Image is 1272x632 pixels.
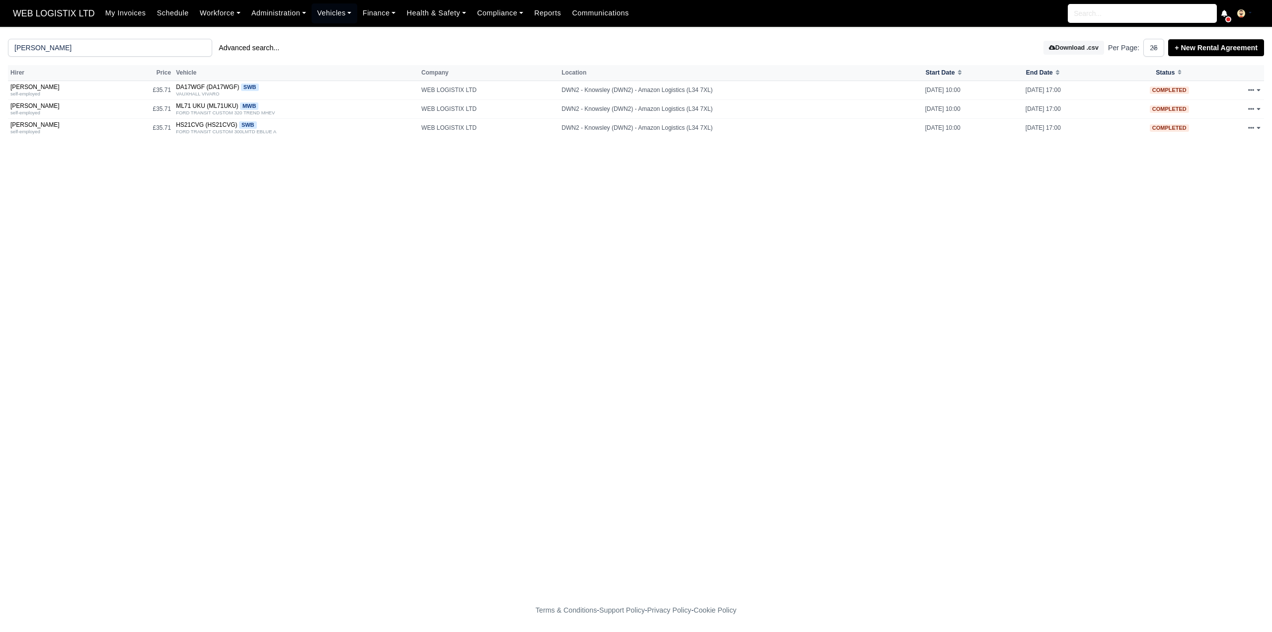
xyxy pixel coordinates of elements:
a: [PERSON_NAME] [10,102,131,110]
a: Finance [357,3,401,23]
span: WEB LOGISTIX LTD [8,3,100,23]
td: WEB LOGISTIX LTD [419,118,559,137]
small: self-employed [10,91,131,97]
a: Communications [566,3,635,23]
td: DWN2 - Knowsley (DWN2) - Amazon Logistics (L34 7XL) [559,99,923,118]
a: My Invoices [100,3,152,23]
a: Compliance [472,3,529,23]
td: £35.71 [134,118,173,137]
a: Schedule [152,3,194,23]
iframe: Chat Widget [1222,584,1272,632]
button: Advanced search... [212,39,286,56]
a: Administration [246,3,312,23]
a: ML71 UKU (ML71UKU) [176,102,238,109]
a: Health & Safety [401,3,472,23]
button: End Date [1026,68,1061,78]
a: DA17WGF (DA17WGF) [176,84,239,90]
td: £35.71 [134,99,173,118]
a: Vehicles [312,3,357,23]
small: FORD TRANSIT CUSTOM 320 TREND MHEV [176,110,416,116]
td: DWN2 - Knowsley (DWN2) - Amazon Logistics (L34 7XL) [559,118,923,137]
small: self-employed [10,110,131,116]
th: Vehicle [173,65,419,81]
td: DWN2 - Knowsley (DWN2) - Amazon Logistics (L34 7XL) [559,81,923,99]
a: Reports [529,3,566,23]
a: [PERSON_NAME] [10,84,131,91]
span: completed [1150,124,1189,132]
a: Workforce [194,3,246,23]
td: [DATE] 17:00 [1023,99,1118,118]
span: SWB [241,84,259,91]
input: Search... [1068,4,1217,23]
span: End Date [1026,69,1053,76]
button: Status [1155,68,1183,78]
button: Download .csv [1043,41,1104,55]
span: completed [1150,105,1189,113]
th: Company [419,65,559,81]
a: [PERSON_NAME] [10,121,131,129]
th: Location [559,65,923,81]
td: [DATE] 17:00 [1023,81,1118,99]
a: HS21CVG (HS21CVG) [176,121,237,128]
span: Start Date [926,69,955,76]
small: FORD TRANSIT CUSTOM 300LMTD EBLUE A [176,129,416,135]
small: self-employed [10,129,131,135]
button: Start Date [925,68,963,78]
span: Status [1156,69,1175,76]
span: MWB [240,102,259,110]
th: Price [134,65,173,81]
td: WEB LOGISTIX LTD [419,99,559,118]
td: [DATE] 10:00 [923,118,1023,137]
a: Support Policy [599,606,645,614]
td: [DATE] 17:00 [1023,118,1118,137]
td: £35.71 [134,81,173,99]
div: - - - [353,605,919,616]
a: Cookie Policy [694,606,736,614]
a: + New Rental Agreement [1168,39,1264,56]
a: Terms & Conditions [536,606,597,614]
td: [DATE] 10:00 [923,99,1023,118]
td: WEB LOGISTIX LTD [419,81,559,99]
td: [DATE] 10:00 [923,81,1023,99]
small: VAUXHALL VIVARO [176,91,416,97]
a: Privacy Policy [647,606,692,614]
input: Search... [8,39,212,57]
label: Per Page: [1108,42,1139,54]
a: WEB LOGISTIX LTD [8,4,100,23]
span: SWB [239,121,257,129]
span: completed [1150,87,1189,94]
th: Hirer [8,65,134,81]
